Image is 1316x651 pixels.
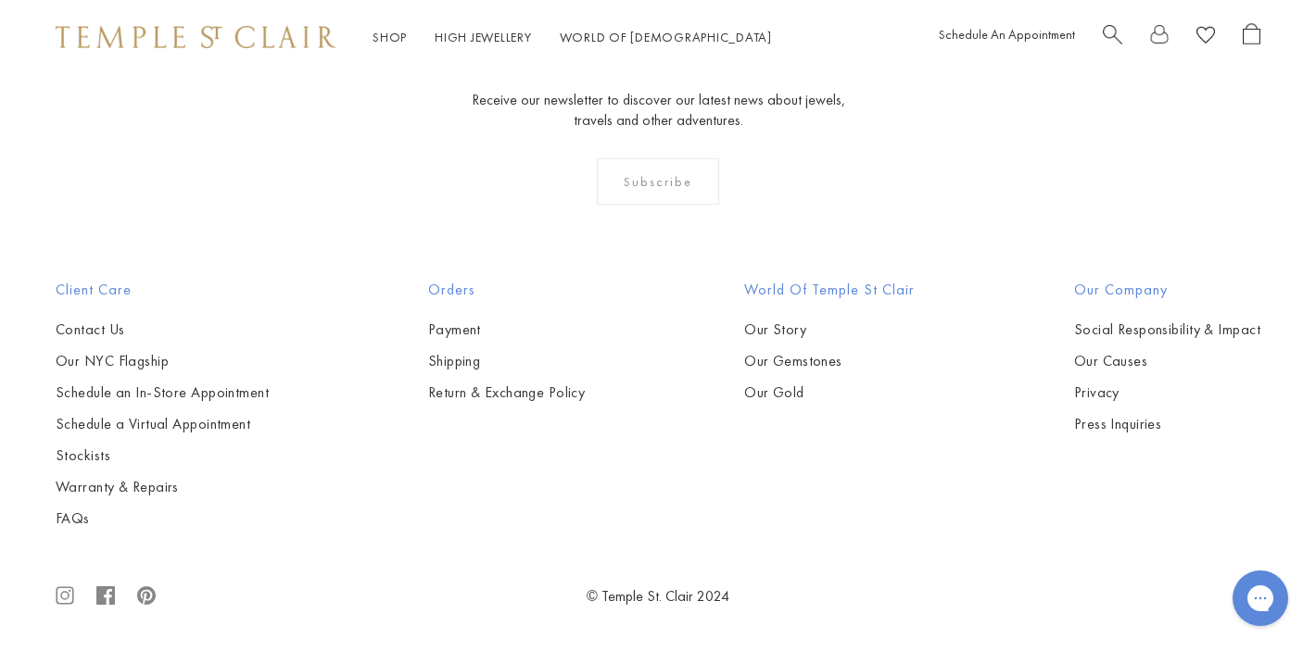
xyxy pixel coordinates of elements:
a: Search [1103,23,1122,52]
iframe: Gorgias live chat messenger [1223,564,1297,632]
a: Contact Us [56,319,269,340]
a: FAQs [56,508,269,529]
a: Schedule An Appointment [939,26,1075,43]
a: Return & Exchange Policy [428,382,586,403]
a: Schedule an In-Store Appointment [56,382,269,403]
a: High JewelleryHigh Jewellery [435,29,532,45]
a: ShopShop [373,29,407,45]
h2: Our Company [1074,279,1260,301]
a: World of [DEMOGRAPHIC_DATA]World of [DEMOGRAPHIC_DATA] [560,29,772,45]
a: View Wishlist [1196,23,1215,52]
a: Open Shopping Bag [1243,23,1260,52]
a: Our Story [744,319,915,340]
a: Warranty & Repairs [56,477,269,497]
div: Subscribe [597,158,720,205]
nav: Main navigation [373,26,772,49]
a: Schedule a Virtual Appointment [56,414,269,434]
h2: World of Temple St Clair [744,279,915,301]
p: Receive our newsletter to discover our latest news about jewels, travels and other adventures. [471,90,846,131]
a: Our Causes [1074,351,1260,371]
h2: Orders [428,279,586,301]
a: Our Gold [744,382,915,403]
img: Temple St. Clair [56,26,335,48]
a: Shipping [428,351,586,371]
h2: Client Care [56,279,269,301]
a: Our NYC Flagship [56,351,269,371]
a: Social Responsibility & Impact [1074,319,1260,340]
a: Payment [428,319,586,340]
a: Privacy [1074,382,1260,403]
a: © Temple St. Clair 2024 [587,586,729,606]
a: Stockists [56,445,269,466]
a: Our Gemstones [744,351,915,371]
a: Press Inquiries [1074,414,1260,434]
